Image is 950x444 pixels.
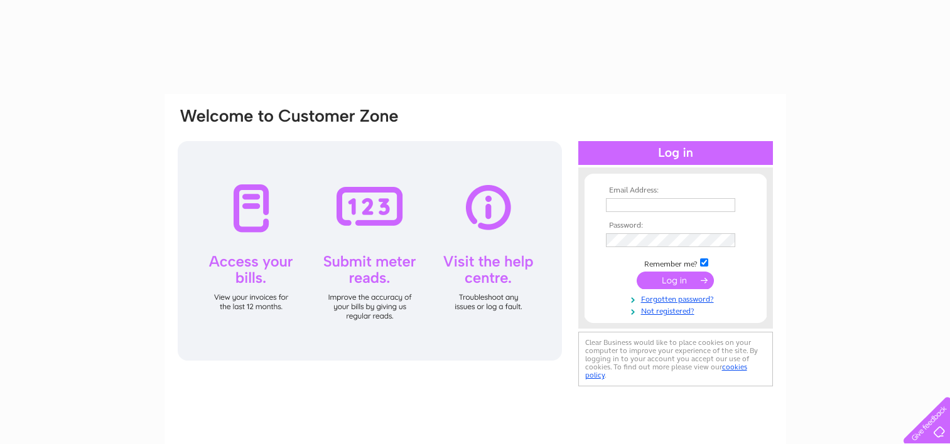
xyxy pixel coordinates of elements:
[637,272,714,289] input: Submit
[606,292,748,304] a: Forgotten password?
[603,186,748,195] th: Email Address:
[578,332,773,386] div: Clear Business would like to place cookies on your computer to improve your experience of the sit...
[606,304,748,316] a: Not registered?
[603,256,748,269] td: Remember me?
[585,362,747,379] a: cookies policy
[603,221,748,230] th: Password:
